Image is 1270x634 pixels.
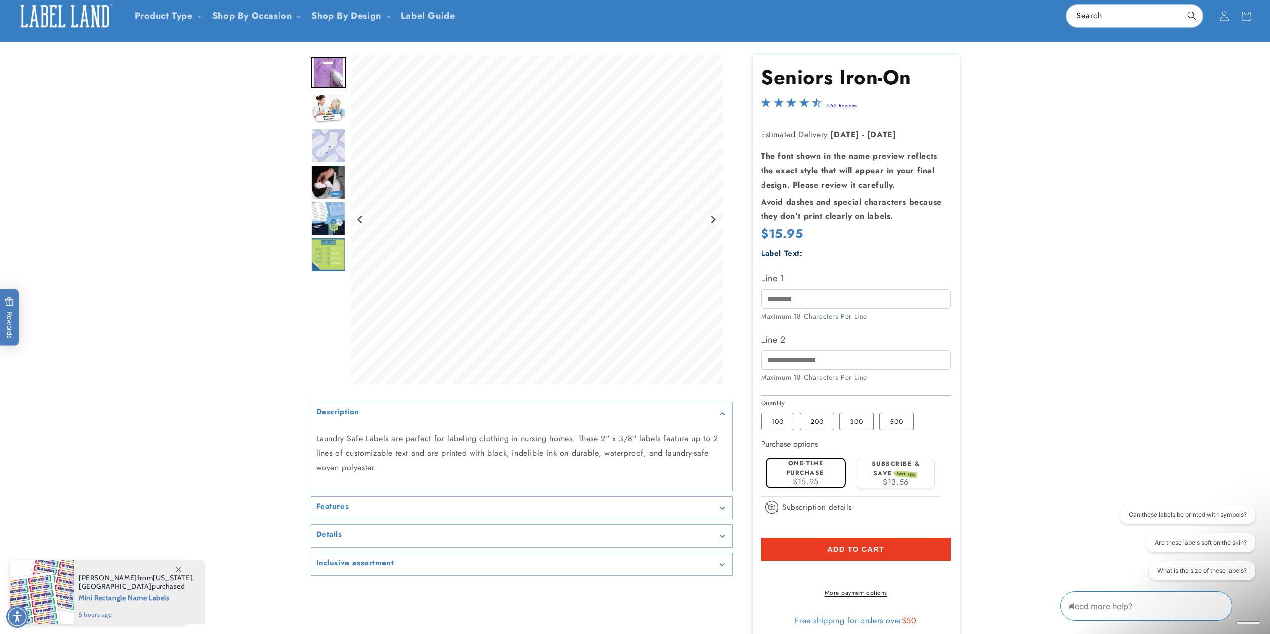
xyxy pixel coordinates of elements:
[311,55,733,576] media-gallery: Gallery Viewer
[354,213,367,226] button: Go to last slide
[311,9,381,22] a: Shop By Design
[153,573,192,582] span: [US_STATE]
[311,55,346,90] div: Go to slide 1
[5,297,14,338] span: Rewards
[316,530,342,540] h2: Details
[395,4,461,28] a: Label Guide
[79,573,137,582] span: [PERSON_NAME]
[895,470,917,478] span: SAVE 15%
[311,525,732,547] summary: Details
[6,606,28,628] div: Accessibility Menu
[761,398,786,408] legend: Quantity
[761,150,937,191] strong: The font shown in the name preview reflects the exact style that will appear in your final design...
[879,413,914,430] label: 500
[830,129,859,140] strong: [DATE]
[129,4,206,28] summary: Product Type
[761,225,803,242] span: $15.95
[79,574,194,591] span: from , purchased
[212,10,292,22] span: Shop By Occasion
[311,402,732,424] summary: Description
[135,9,193,22] a: Product Type
[79,610,194,619] span: 5 hours ago
[316,558,394,568] h2: Inclusive assortment
[401,10,455,22] span: Label Guide
[906,615,916,626] span: 50
[761,413,794,430] label: 100
[311,57,346,88] img: Iron on name label being ironed to shirt
[79,582,152,591] span: [GEOGRAPHIC_DATA]
[311,201,346,236] div: Go to slide 5
[311,92,346,127] div: Go to slide 2
[311,201,346,236] img: Nursing Home Iron-On - Label Land
[761,588,951,597] a: More payment options
[761,248,803,259] label: Label Text:
[761,332,951,348] label: Line 2
[902,615,907,626] span: $
[311,94,346,125] img: Nurse with an elderly woman and an iron on label
[827,545,884,554] span: Add to cart
[311,553,732,576] summary: Inclusive assortment
[761,438,818,450] label: Purchase options
[1060,587,1260,624] iframe: Gorgias Floating Chat
[867,129,896,140] strong: [DATE]
[862,129,865,140] strong: -
[800,413,834,430] label: 200
[761,538,951,561] button: Add to cart
[1113,505,1260,589] iframe: Gorgias live chat conversation starters
[782,501,852,513] span: Subscription details
[305,4,394,28] summary: Shop By Design
[793,476,819,487] span: $15.95
[206,4,306,28] summary: Shop By Occasion
[316,502,349,512] h2: Features
[883,476,909,488] span: $13.56
[761,616,951,626] div: Free shipping for orders over
[311,497,732,519] summary: Features
[761,100,822,112] span: 4.4-star overall rating
[761,128,951,142] p: Estimated Delivery:
[839,413,874,430] label: 300
[827,102,858,109] a: 562 Reviews - open in a new tab
[311,128,346,163] div: Go to slide 3
[761,270,951,286] label: Line 1
[316,407,360,417] h2: Description
[316,432,727,475] p: Laundry Safe Labels are perfect for labeling clothing in nursing homes. These 2" x 3/8" labels fe...
[706,213,719,226] button: Next slide
[311,128,346,163] img: Nursing Home Iron-On - Label Land
[1181,5,1203,27] button: Search
[311,237,346,272] img: Nursing Home Iron-On - Label Land
[761,64,951,90] h1: Seniors Iron-On
[311,237,346,272] div: Go to slide 6
[761,196,942,222] strong: Avoid dashes and special characters because they don’t print clearly on labels.
[761,372,951,383] div: Maximum 18 Characters Per Line
[761,311,951,322] div: Maximum 18 Characters Per Line
[311,165,346,200] img: Nursing Home Iron-On - Label Land
[15,1,115,32] img: Label Land
[872,459,920,478] label: Subscribe & save
[786,459,824,477] label: One-time purchase
[311,165,346,200] div: Go to slide 4
[79,591,194,603] span: Mini Rectangle Name Labels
